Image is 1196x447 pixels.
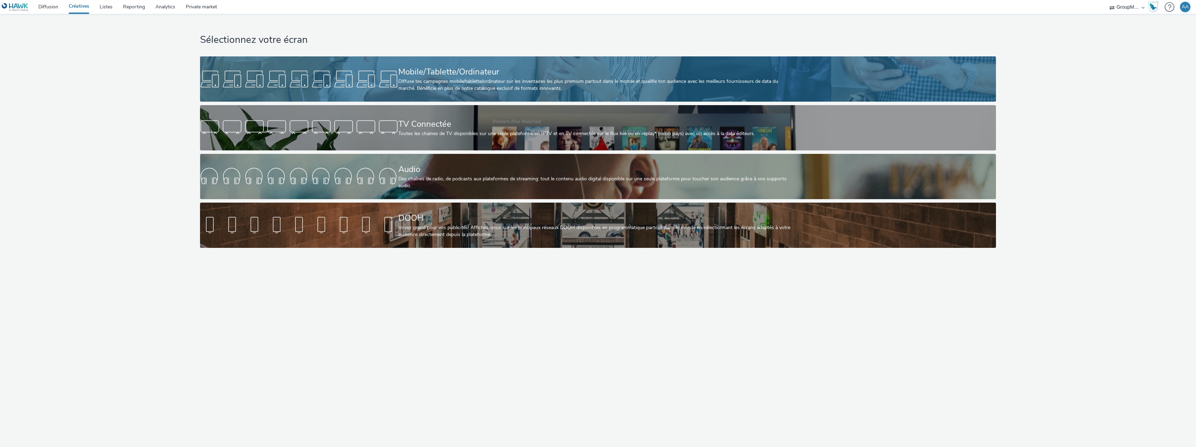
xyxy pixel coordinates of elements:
div: Des chaînes de radio, de podcasts aux plateformes de streaming: tout le contenu audio digital dis... [398,175,795,190]
a: AudioDes chaînes de radio, de podcasts aux plateformes de streaming: tout le contenu audio digita... [200,154,996,199]
div: AA [1182,2,1189,12]
a: Hawk Academy [1148,1,1161,13]
img: Hawk Academy [1148,1,1158,13]
h1: Sélectionnez votre écran [200,33,996,47]
a: Mobile/Tablette/OrdinateurDiffuse tes campagnes mobile/tablette/ordinateur sur les inventaires le... [200,56,996,102]
div: Diffuse tes campagnes mobile/tablette/ordinateur sur les inventaires les plus premium partout dan... [398,78,795,92]
a: TV ConnectéeToutes les chaines de TV disponibles sur une seule plateforme en IPTV et en TV connec... [200,105,996,150]
div: Toutes les chaines de TV disponibles sur une seule plateforme en IPTV et en TV connectée sur le f... [398,130,795,137]
div: Voyez grand pour vos publicités! Affichez-vous sur les principaux réseaux DOOH disponibles en pro... [398,224,795,238]
img: undefined Logo [2,3,29,11]
div: TV Connectée [398,118,795,130]
div: Audio [398,163,795,175]
div: Mobile/Tablette/Ordinateur [398,66,795,78]
div: DOOH [398,212,795,224]
a: DOOHVoyez grand pour vos publicités! Affichez-vous sur les principaux réseaux DOOH disponibles en... [200,203,996,248]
